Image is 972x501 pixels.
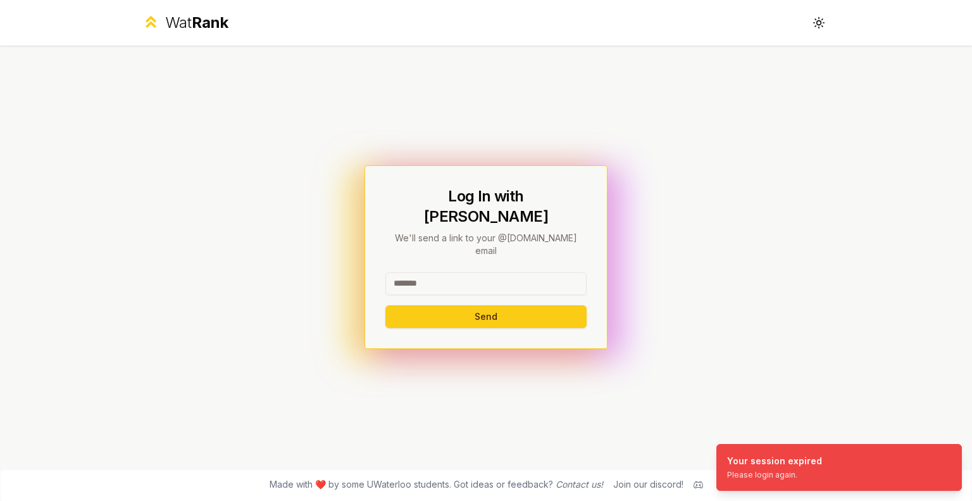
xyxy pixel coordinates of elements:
[727,470,822,480] div: Please login again.
[165,13,228,33] div: Wat
[142,13,228,33] a: WatRank
[385,186,587,227] h1: Log In with [PERSON_NAME]
[613,478,683,491] div: Join our discord!
[727,455,822,467] div: Your session expired
[385,232,587,257] p: We'll send a link to your @[DOMAIN_NAME] email
[556,479,603,490] a: Contact us!
[270,478,603,491] span: Made with ❤️ by some UWaterloo students. Got ideas or feedback?
[385,305,587,328] button: Send
[192,13,228,32] span: Rank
